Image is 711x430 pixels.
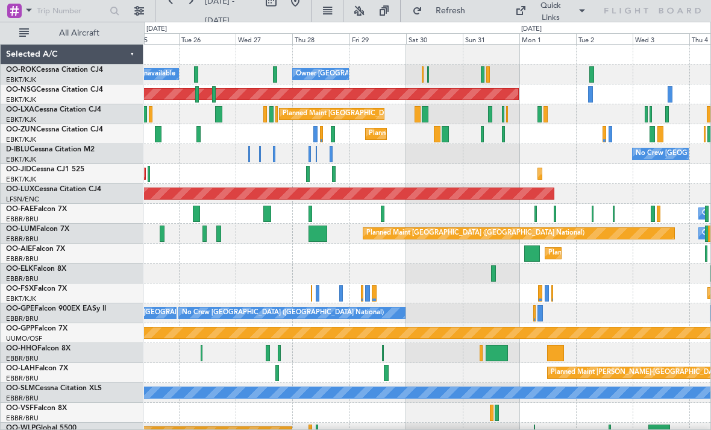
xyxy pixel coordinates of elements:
a: OO-ZUNCessna Citation CJ4 [6,126,103,133]
a: EBBR/BRU [6,354,39,363]
div: Wed 27 [236,33,292,44]
span: OO-SLM [6,385,35,392]
span: OO-ROK [6,66,36,74]
div: [DATE] [521,24,542,34]
span: OO-NSG [6,86,36,93]
button: All Aircraft [13,24,131,43]
span: OO-FAE [6,206,34,213]
a: OO-ROKCessna Citation CJ4 [6,66,103,74]
a: EBBR/BRU [6,215,39,224]
div: No Crew [GEOGRAPHIC_DATA] ([GEOGRAPHIC_DATA] National) [182,304,384,322]
div: Fri 29 [349,33,406,44]
a: UUMO/OSF [6,334,42,343]
span: OO-ZUN [6,126,36,133]
span: OO-FSX [6,285,34,292]
a: OO-LUMFalcon 7X [6,226,69,233]
a: OO-FSXFalcon 7X [6,285,67,292]
span: OO-LUM [6,226,36,233]
a: D-IBLUCessna Citation M2 [6,146,95,153]
a: EBBR/BRU [6,255,39,264]
a: EBKT/KJK [6,155,36,164]
a: EBBR/BRU [6,374,39,383]
div: Planned Maint Kortrijk-[GEOGRAPHIC_DATA] [369,125,509,143]
span: OO-VSF [6,405,34,412]
span: All Aircraft [31,29,127,37]
a: EBBR/BRU [6,314,39,323]
div: Wed 3 [633,33,689,44]
div: Planned Maint [GEOGRAPHIC_DATA] ([GEOGRAPHIC_DATA] National) [283,105,501,123]
button: Refresh [407,1,479,21]
a: OO-GPEFalcon 900EX EASy II [6,305,106,312]
div: Tue 2 [576,33,633,44]
a: OO-AIEFalcon 7X [6,245,65,253]
a: OO-JIDCessna CJ1 525 [6,166,84,173]
div: Sat 30 [406,33,463,44]
a: EBBR/BRU [6,394,39,403]
a: OO-VSFFalcon 8X [6,405,67,412]
input: Trip Number [37,2,106,20]
span: OO-LUX [6,186,34,193]
a: EBKT/KJK [6,115,36,124]
span: OO-LXA [6,106,34,113]
a: OO-FAEFalcon 7X [6,206,67,213]
span: OO-JID [6,166,31,173]
a: OO-LAHFalcon 7X [6,365,68,372]
div: Mon 1 [519,33,576,44]
a: EBKT/KJK [6,175,36,184]
a: EBKT/KJK [6,95,36,104]
div: [DATE] [146,24,167,34]
button: Quick Links [509,1,592,21]
span: OO-ELK [6,265,33,273]
a: EBKT/KJK [6,75,36,84]
div: Planned Maint Kortrijk-[GEOGRAPHIC_DATA] [541,165,681,183]
div: Mon 25 [122,33,179,44]
div: Owner [GEOGRAPHIC_DATA]-[GEOGRAPHIC_DATA] [296,65,459,83]
a: EBKT/KJK [6,294,36,303]
a: OO-LXACessna Citation CJ4 [6,106,101,113]
a: OO-GPPFalcon 7X [6,325,67,332]
a: OO-LUXCessna Citation CJ4 [6,186,101,193]
a: EBBR/BRU [6,235,39,244]
a: OO-SLMCessna Citation XLS [6,385,102,392]
span: OO-GPE [6,305,34,312]
div: Thu 28 [292,33,349,44]
div: Sun 31 [463,33,519,44]
a: EBBR/BRU [6,414,39,423]
a: OO-NSGCessna Citation CJ4 [6,86,103,93]
span: D-IBLU [6,146,30,153]
span: OO-HHO [6,345,37,352]
span: OO-GPP [6,325,34,332]
div: A/C Unavailable [125,65,175,83]
span: OO-AIE [6,245,32,253]
div: Planned Maint [GEOGRAPHIC_DATA] ([GEOGRAPHIC_DATA] National) [366,224,584,242]
a: LFSN/ENC [6,195,39,204]
span: Refresh [425,7,475,15]
div: Tue 26 [179,33,236,44]
a: EBBR/BRU [6,274,39,283]
a: EBKT/KJK [6,135,36,144]
span: OO-LAH [6,365,35,372]
a: OO-ELKFalcon 8X [6,265,66,273]
a: OO-HHOFalcon 8X [6,345,70,352]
